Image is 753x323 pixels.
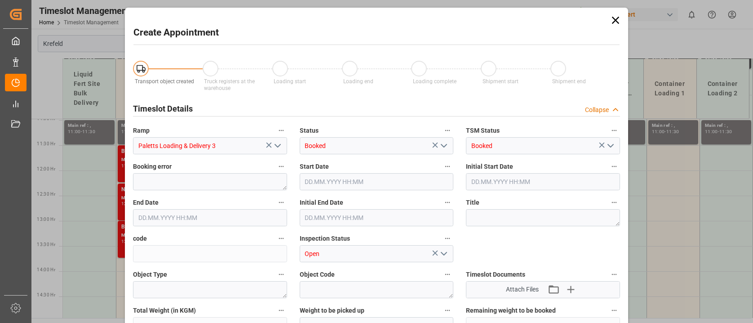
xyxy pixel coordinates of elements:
[133,162,172,171] span: Booking error
[133,137,287,154] input: Type to search/select
[608,161,620,172] button: Initial Start Date
[133,26,219,40] h2: Create Appointment
[133,126,150,135] span: Ramp
[275,161,287,172] button: Booking error
[133,270,167,279] span: Object Type
[133,103,193,115] h2: Timeslot Details
[608,197,620,208] button: Title
[300,234,350,243] span: Inspection Status
[442,269,453,280] button: Object Code
[275,269,287,280] button: Object Type
[466,270,525,279] span: Timeslot Documents
[300,209,454,226] input: DD.MM.YYYY HH:MM
[343,78,373,85] span: Loading end
[442,125,453,136] button: Status
[300,173,454,190] input: DD.MM.YYYY HH:MM
[300,270,335,279] span: Object Code
[300,306,364,315] span: Weight to be picked up
[300,126,319,135] span: Status
[437,139,450,153] button: open menu
[442,305,453,316] button: Weight to be picked up
[275,125,287,136] button: Ramp
[608,269,620,280] button: Timeslot Documents
[413,78,456,85] span: Loading complete
[608,305,620,316] button: Remaining weight to be booked
[135,78,194,85] span: Transport object created
[483,78,518,85] span: Shipment start
[466,173,620,190] input: DD.MM.YYYY HH:MM
[552,78,586,85] span: Shipment end
[466,162,513,171] span: Initial Start Date
[300,137,454,154] input: Type to search/select
[275,305,287,316] button: Total Weight (in KGM)
[270,139,283,153] button: open menu
[506,285,539,294] span: Attach Files
[442,161,453,172] button: Start Date
[133,234,147,243] span: code
[608,125,620,136] button: TSM Status
[133,209,287,226] input: DD.MM.YYYY HH:MM
[133,198,159,207] span: End Date
[300,162,329,171] span: Start Date
[442,197,453,208] button: Initial End Date
[466,126,500,135] span: TSM Status
[300,198,343,207] span: Initial End Date
[275,197,287,208] button: End Date
[133,306,196,315] span: Total Weight (in KGM)
[442,233,453,244] button: Inspection Status
[275,233,287,244] button: code
[274,78,306,85] span: Loading start
[437,247,450,261] button: open menu
[466,198,479,207] span: Title
[204,78,255,91] span: Truck registers at the warehouse
[603,139,616,153] button: open menu
[466,306,556,315] span: Remaining weight to be booked
[585,105,609,115] div: Collapse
